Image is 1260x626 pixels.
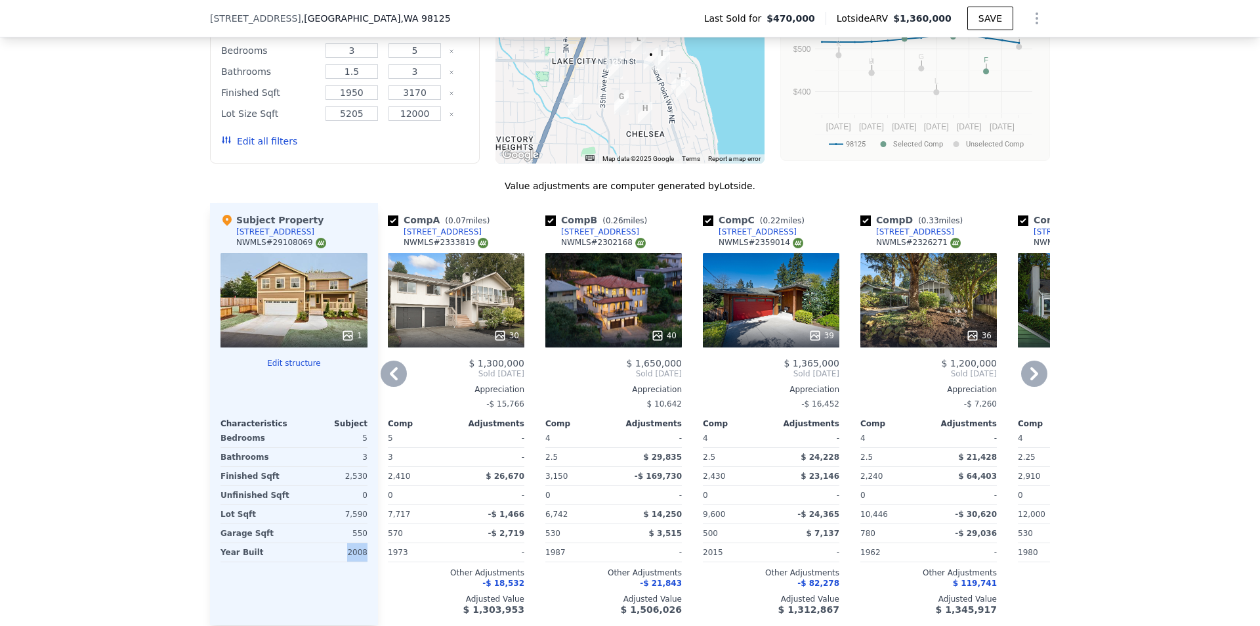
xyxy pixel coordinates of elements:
span: 4 [860,434,866,443]
div: - [459,448,524,466]
span: Sold [DATE] [860,369,997,379]
div: 7,590 [297,505,367,524]
div: Lot Sqft [220,505,291,524]
span: 0.22 [763,216,780,225]
span: 0 [1018,491,1023,500]
div: Finished Sqft [221,83,318,102]
span: $ 26,670 [486,472,524,481]
span: 10,446 [860,510,888,519]
div: [STREET_ADDRESS] [404,227,482,237]
div: Comp [1018,418,1086,429]
text: J [870,57,873,65]
span: 780 [860,529,875,538]
div: NWMLS # 2359014 [719,237,803,248]
img: NWMLS Logo [316,238,326,248]
div: Year Built [220,543,291,562]
div: Adjusted Value [1018,594,1154,604]
button: Show Options [1024,5,1050,32]
button: Edit all filters [221,135,297,148]
span: 4 [1018,434,1023,443]
span: -$ 15,766 [486,399,524,409]
text: [DATE] [924,122,949,131]
span: $ 1,200,000 [941,358,997,369]
a: [STREET_ADDRESS] [545,227,639,237]
div: 1 [341,329,362,342]
text: Selected Comp [893,140,943,148]
div: - [459,543,524,562]
a: Report a map error [708,155,761,162]
span: 2,410 [388,472,410,481]
div: Adjusted Value [388,594,524,604]
span: 2,430 [703,472,725,481]
div: 3920 NE 117th St [638,102,652,124]
a: [STREET_ADDRESS] [703,227,797,237]
div: Finished Sqft [220,467,291,485]
span: $ 7,137 [807,529,839,538]
div: Unfinished Sqft [220,486,291,504]
div: Lot Size Sqft [221,104,318,123]
span: $ 14,250 [643,510,682,519]
text: [DATE] [892,122,917,131]
span: $ 29,835 [643,453,682,462]
img: Google [499,146,542,164]
span: Last Sold for [704,12,767,25]
a: Open this area in Google Maps (opens a new window) [499,146,542,164]
div: - [774,486,839,504]
div: Appreciation [703,384,839,395]
div: 550 [297,524,367,543]
div: Subject Property [220,213,324,227]
a: [STREET_ADDRESS] [860,227,954,237]
span: $ 119,741 [953,579,997,588]
div: 2008 [297,543,367,562]
img: NWMLS Logo [950,238,961,248]
span: 0 [860,491,866,500]
span: -$ 169,730 [635,472,682,481]
text: G [919,53,925,60]
div: NWMLS # 2302168 [561,237,646,248]
img: NWMLS Logo [635,238,646,248]
div: Adjustments [456,418,524,429]
span: -$ 24,365 [797,510,839,519]
div: Appreciation [1018,384,1154,395]
span: -$ 18,532 [482,579,524,588]
div: 39 [808,329,834,342]
div: 36 [966,329,992,342]
div: Appreciation [860,384,997,395]
span: -$ 7,260 [964,399,997,409]
span: 7,717 [388,510,410,519]
span: ( miles) [913,216,968,225]
span: ( miles) [597,216,652,225]
div: 2.5 [703,448,768,466]
div: 11955 Lakeside Ave NE [671,70,686,93]
span: 530 [545,529,560,538]
span: $ 1,303,953 [463,604,524,615]
div: Other Adjustments [388,568,524,578]
div: 1973 [388,543,453,562]
div: 2.25 [1018,448,1083,466]
div: Appreciation [388,384,524,395]
span: 0.07 [448,216,466,225]
span: -$ 21,843 [640,579,682,588]
span: Sold [DATE] [703,369,839,379]
span: 0.33 [921,216,939,225]
div: Other Adjustments [545,568,682,578]
text: Unselected Comp [966,140,1024,148]
div: - [459,429,524,447]
div: Adjusted Value [703,594,839,604]
text: $500 [793,45,811,54]
span: 2,240 [860,472,883,481]
span: $ 64,403 [958,472,997,481]
span: 0.26 [606,216,623,225]
span: Sold [DATE] [545,369,682,379]
div: Adjustments [771,418,839,429]
span: Map data ©2025 Google [602,155,674,162]
span: $ 23,146 [801,472,839,481]
span: ( miles) [755,216,810,225]
div: Comp C [703,213,810,227]
span: ( miles) [440,216,495,225]
button: Clear [449,91,454,96]
span: Sold [DATE] [1018,369,1154,379]
span: $ 24,228 [801,453,839,462]
button: Clear [449,49,454,54]
div: 2.5 [860,448,926,466]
